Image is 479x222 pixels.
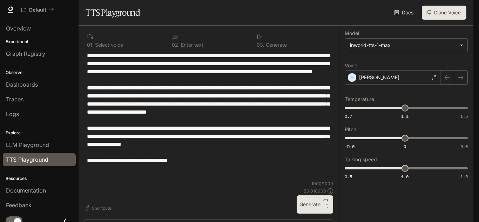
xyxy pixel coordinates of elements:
p: 0 1 . [87,42,94,47]
p: 1000 / 1000 [311,181,333,187]
button: Clone Voice [422,6,466,20]
p: Select voice [94,42,123,47]
span: 1.1 [401,113,409,119]
p: Temperature [345,97,374,102]
p: Pitch [345,127,356,132]
p: Model [345,31,359,36]
a: Docs [393,6,416,20]
p: Talking speed [345,157,377,162]
button: All workspaces [18,3,57,17]
div: inworld-tts-1-max [345,39,467,52]
p: 0 2 . [172,42,180,47]
span: 0 [404,143,406,149]
p: Voice [345,63,357,68]
button: Shortcuts [84,202,114,214]
div: inworld-tts-1-max [350,42,456,49]
p: CTRL + [323,198,330,207]
span: 0.5 [345,174,352,180]
h1: TTS Playground [86,6,140,20]
span: 5.0 [460,143,468,149]
p: Generate [264,42,287,47]
p: $ 0.010000 [304,188,326,194]
span: 1.5 [460,174,468,180]
span: 1.5 [460,113,468,119]
p: ⏎ [323,198,330,211]
p: [PERSON_NAME] [359,74,399,81]
p: Enter text [180,42,203,47]
button: GenerateCTRL +⏎ [297,195,333,214]
span: -5.0 [345,143,355,149]
span: 1.0 [401,174,409,180]
span: 0.7 [345,113,352,119]
p: Default [29,7,46,13]
p: 0 3 . [257,42,264,47]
